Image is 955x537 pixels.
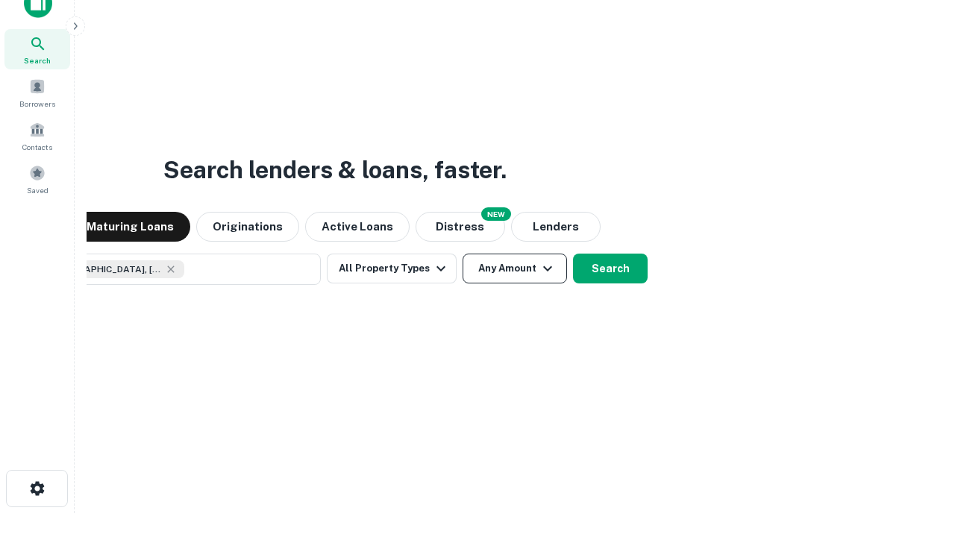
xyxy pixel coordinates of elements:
button: All Property Types [327,254,457,283]
button: Active Loans [305,212,410,242]
button: Search distressed loans with lien and other non-mortgage details. [416,212,505,242]
a: Contacts [4,116,70,156]
button: Any Amount [463,254,567,283]
span: Saved [27,184,48,196]
span: Search [24,54,51,66]
button: [GEOGRAPHIC_DATA], [GEOGRAPHIC_DATA], [GEOGRAPHIC_DATA] [22,254,321,285]
button: Maturing Loans [70,212,190,242]
div: NEW [481,207,511,221]
a: Borrowers [4,72,70,113]
span: Contacts [22,141,52,153]
button: Lenders [511,212,601,242]
span: [GEOGRAPHIC_DATA], [GEOGRAPHIC_DATA], [GEOGRAPHIC_DATA] [50,263,162,276]
a: Saved [4,159,70,199]
button: Originations [196,212,299,242]
h3: Search lenders & loans, faster. [163,152,507,188]
span: Borrowers [19,98,55,110]
iframe: Chat Widget [880,418,955,489]
button: Search [573,254,648,283]
a: Search [4,29,70,69]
